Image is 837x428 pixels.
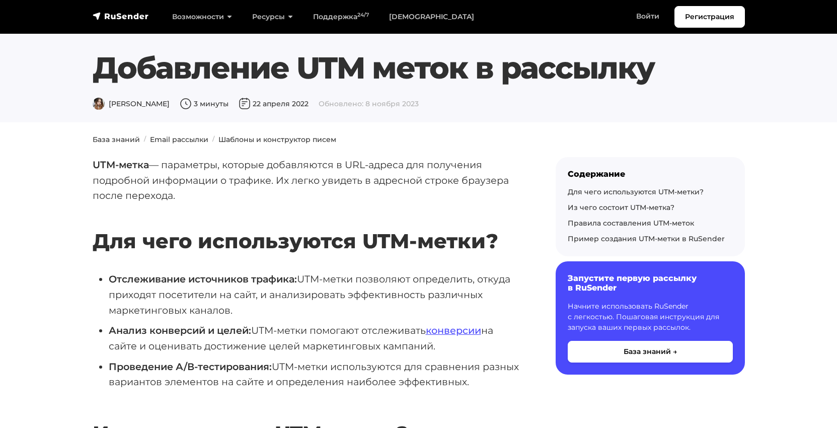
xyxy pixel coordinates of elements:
[109,361,272,373] strong: Проведение А/В-тестирования:
[568,203,674,212] a: Из чего состоит UTM-метка?
[93,199,523,253] h2: Для чего используются UTM-метки?
[357,12,369,18] sup: 24/7
[568,187,704,196] a: Для чего используются UTM-метки?
[242,7,303,27] a: Ресурсы
[556,261,745,374] a: Запустите первую рассылку в RuSender Начните использовать RuSender с легкостью. Пошаговая инструк...
[93,11,149,21] img: RuSender
[674,6,745,28] a: Регистрация
[626,6,669,27] a: Войти
[93,50,745,86] h1: Добавление UTM меток в рассылку
[87,134,751,145] nav: breadcrumb
[319,99,419,108] span: Обновлено: 8 ноября 2023
[109,273,297,285] strong: Отслеживание источников трафика:
[109,323,523,353] li: UTM-метки помогают отслеживать на сайте и оценивать достижение целей маркетинговых кампаний.
[239,99,309,108] span: 22 апреля 2022
[303,7,379,27] a: Поддержка24/7
[162,7,242,27] a: Возможности
[93,157,523,203] p: — параметры, которые добавляются в URL-адреса для получения подробной информации о трафике. Их ле...
[93,135,140,144] a: База знаний
[180,98,192,110] img: Время чтения
[568,301,733,333] p: Начните использовать RuSender с легкостью. Пошаговая инструкция для запуска ваших первых рассылок.
[239,98,251,110] img: Дата публикации
[568,169,733,179] div: Содержание
[150,135,208,144] a: Email рассылки
[568,234,725,243] a: Пример создания UTM-метки в RuSender
[568,341,733,363] button: База знаний →
[379,7,484,27] a: [DEMOGRAPHIC_DATA]
[426,324,481,336] a: конверсии
[93,159,149,171] strong: UTM-метка
[568,219,694,228] a: Правила составления UTM-меток
[218,135,336,144] a: Шаблоны и конструктор писем
[109,324,251,336] strong: Анализ конверсий и целей:
[93,99,170,108] span: [PERSON_NAME]
[109,271,523,318] li: UTM-метки позволяют определить, откуда приходят посетители на сайт, и анализировать эффективность...
[568,273,733,293] h6: Запустите первую рассылку в RuSender
[109,359,523,390] li: UTM-метки используются для сравнения разных вариантов элементов на сайте и определения наиболее э...
[180,99,229,108] span: 3 минуты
